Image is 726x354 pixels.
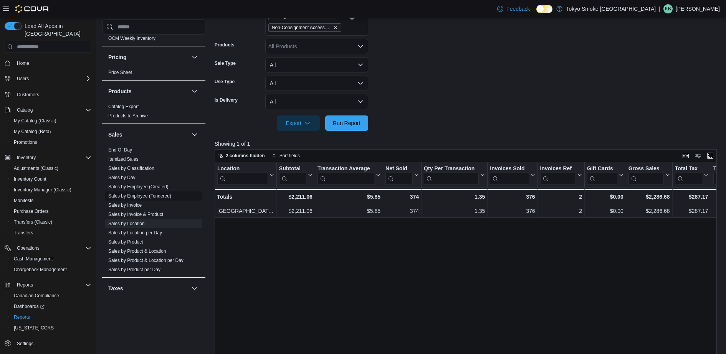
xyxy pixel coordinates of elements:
button: Catalog [14,105,36,115]
a: Inventory Count [11,175,50,184]
span: Operations [17,245,40,251]
button: Reports [2,280,94,290]
a: End Of Day [108,147,132,153]
a: Promotions [11,138,40,147]
span: Dashboards [11,302,91,311]
button: Remove Non-Consignment Accessories from selection in this group [333,25,338,30]
button: All [265,94,368,109]
div: $287.17 [675,206,708,216]
span: Transfers [11,228,91,237]
span: Inventory Count [14,176,46,182]
span: Reports [11,313,91,322]
span: Export [281,115,315,131]
a: Sales by Invoice [108,203,142,208]
a: Products to Archive [108,113,148,119]
span: Sales by Product per Day [108,267,160,273]
button: Operations [2,243,94,254]
h3: Pricing [108,53,126,61]
span: Transfers (Classic) [14,219,52,225]
div: Gift Cards [587,165,617,173]
button: Reports [8,312,94,323]
button: Inventory [14,153,39,162]
span: Reports [17,282,33,288]
a: Sales by Employee (Created) [108,184,169,189]
span: Sales by Day [108,175,136,181]
div: Gift Card Sales [587,165,617,185]
button: Inventory Manager (Classic) [8,184,94,195]
div: Invoices Ref [540,165,576,185]
div: 2 [540,192,582,201]
div: Invoices Ref [540,165,576,173]
span: Price Sheet [108,69,132,76]
button: Canadian Compliance [8,290,94,301]
button: Subtotal [279,165,313,185]
a: Cash Management [11,254,56,263]
div: 376 [490,206,535,216]
button: Sales [190,130,199,139]
span: Promotions [11,138,91,147]
span: Inventory [17,155,36,161]
span: Sales by Product [108,239,143,245]
a: Home [14,59,32,68]
span: KB [665,4,671,13]
span: Operations [14,244,91,253]
label: Use Type [215,79,235,85]
span: Sales by Classification [108,165,154,171]
div: 374 [385,206,419,216]
div: Transaction Average [318,165,374,185]
button: Pricing [190,53,199,62]
span: OCM Weekly Inventory [108,35,155,41]
p: [PERSON_NAME] [676,4,720,13]
a: Itemized Sales [108,156,139,162]
a: Sales by Product [108,239,143,245]
button: Run Report [325,115,368,131]
a: Sales by Employee (Tendered) [108,193,171,199]
div: OCM [102,34,205,46]
button: Keyboard shortcuts [681,151,690,160]
input: Dark Mode [536,5,552,13]
button: Sales [108,131,189,138]
span: My Catalog (Classic) [11,116,91,125]
a: Sales by Product & Location [108,249,166,254]
a: Sales by Location [108,221,145,226]
div: $287.17 [675,192,708,201]
label: Products [215,42,235,48]
span: My Catalog (Beta) [14,128,51,135]
span: Inventory Manager (Classic) [11,185,91,194]
span: Settings [14,339,91,348]
span: Manifests [11,196,91,205]
div: Totals [217,192,274,201]
span: Inventory [14,153,91,162]
span: Cash Management [14,256,53,262]
div: Kyle Bayne [663,4,673,13]
p: Showing 1 of 1 [215,140,722,148]
span: Run Report [333,119,361,127]
span: Non-Consignment Accessories [272,24,332,31]
button: 2 columns hidden [215,151,268,160]
span: Customers [17,92,39,98]
a: Sales by Day [108,175,136,180]
span: Feedback [506,5,530,13]
label: Sale Type [215,60,236,66]
div: Invoices Sold [490,165,529,185]
div: $2,286.68 [628,192,670,201]
div: Subtotal [279,165,306,173]
div: [GEOGRAPHIC_DATA] [GEOGRAPHIC_DATA] [217,206,274,216]
a: Feedback [494,1,533,16]
div: Total Tax [675,165,702,173]
span: Chargeback Management [14,267,67,273]
div: $2,211.06 [279,192,313,201]
span: Sales by Invoice & Product [108,211,163,217]
div: Net Sold [385,165,413,173]
span: Catalog Export [108,104,139,110]
span: Non-Consignment Accessories [268,23,341,32]
div: 374 [385,192,419,201]
div: $0.00 [587,192,623,201]
div: $2,211.06 [279,206,313,216]
div: $5.85 [318,192,380,201]
div: $5.85 [318,206,380,216]
button: Gift Cards [587,165,623,185]
p: Tokyo Smoke [GEOGRAPHIC_DATA] [566,4,656,13]
div: 376 [490,192,535,201]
